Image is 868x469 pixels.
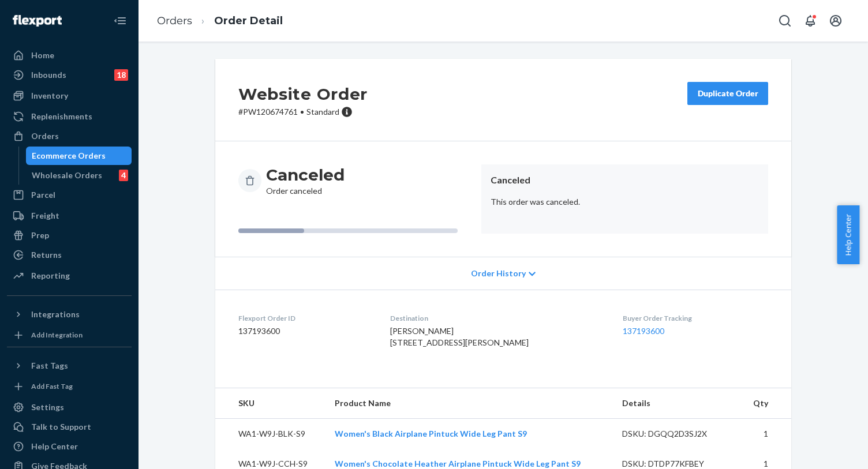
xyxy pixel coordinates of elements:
[824,9,847,32] button: Open account menu
[7,246,132,264] a: Returns
[7,46,132,65] a: Home
[7,226,132,245] a: Prep
[7,398,132,417] a: Settings
[7,66,132,84] a: Inbounds18
[799,9,822,32] button: Open notifications
[31,50,54,61] div: Home
[31,69,66,81] div: Inbounds
[31,210,59,222] div: Freight
[325,388,613,419] th: Product Name
[31,381,73,391] div: Add Fast Tag
[7,267,132,285] a: Reporting
[214,14,283,27] a: Order Detail
[687,82,768,105] button: Duplicate Order
[795,434,856,463] iframe: Opens a widget where you can chat to one of our agents
[215,388,325,419] th: SKU
[31,421,91,433] div: Talk to Support
[7,207,132,225] a: Freight
[390,326,529,347] span: [PERSON_NAME] [STREET_ADDRESS][PERSON_NAME]
[26,147,132,165] a: Ecommerce Orders
[31,230,49,241] div: Prep
[390,313,605,323] dt: Destination
[335,429,527,438] a: Women's Black Airplane Pintuck Wide Leg Pant S9
[491,196,759,208] p: This order was canceled.
[31,441,78,452] div: Help Center
[7,305,132,324] button: Integrations
[32,150,106,162] div: Ecommerce Orders
[837,205,859,264] button: Help Center
[32,170,102,181] div: Wholesale Orders
[7,328,132,342] a: Add Integration
[31,360,68,372] div: Fast Tags
[157,14,192,27] a: Orders
[7,437,132,456] a: Help Center
[26,166,132,185] a: Wholesale Orders4
[697,88,758,99] div: Duplicate Order
[238,313,372,323] dt: Flexport Order ID
[491,174,759,187] header: Canceled
[31,189,55,201] div: Parcel
[7,107,132,126] a: Replenishments
[7,87,132,105] a: Inventory
[13,15,62,27] img: Flexport logo
[7,127,132,145] a: Orders
[31,111,92,122] div: Replenishments
[623,313,768,323] dt: Buyer Order Tracking
[31,90,68,102] div: Inventory
[613,388,740,419] th: Details
[31,309,80,320] div: Integrations
[148,4,292,38] ol: breadcrumbs
[471,268,526,279] span: Order History
[773,9,796,32] button: Open Search Box
[7,418,132,436] button: Talk to Support
[7,186,132,204] a: Parcel
[623,326,664,336] a: 137193600
[238,325,372,337] dd: 137193600
[215,419,325,449] td: WA1-W9J-BLK-S9
[622,428,731,440] div: DSKU: DGQQ2D3SJ2X
[740,388,791,419] th: Qty
[238,106,368,118] p: # PW120674761
[7,357,132,375] button: Fast Tags
[31,249,62,261] div: Returns
[31,330,83,340] div: Add Integration
[238,82,368,106] h2: Website Order
[266,164,345,185] h3: Canceled
[266,164,345,197] div: Order canceled
[335,459,581,468] a: Women's Chocolate Heather Airplane Pintuck Wide Leg Pant S9
[31,130,59,142] div: Orders
[119,170,128,181] div: 4
[108,9,132,32] button: Close Navigation
[300,107,304,117] span: •
[31,270,70,282] div: Reporting
[31,402,64,413] div: Settings
[306,107,339,117] span: Standard
[740,419,791,449] td: 1
[114,69,128,81] div: 18
[7,380,132,393] a: Add Fast Tag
